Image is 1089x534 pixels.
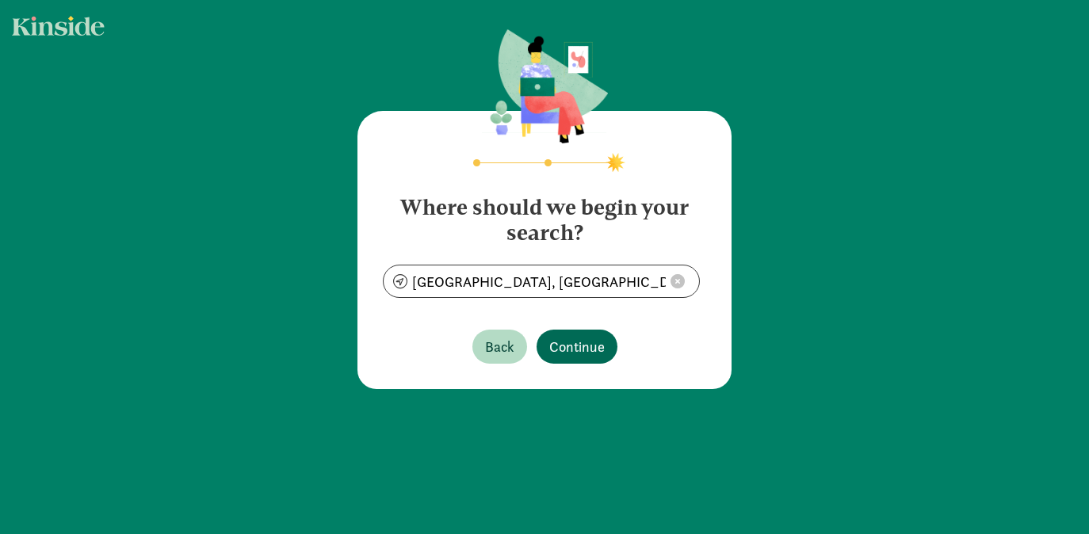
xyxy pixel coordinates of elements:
input: enter zipcode or address [384,265,699,297]
span: Back [485,336,514,357]
button: Back [472,330,527,364]
h4: Where should we begin your search? [383,182,706,246]
span: Continue [549,336,605,357]
button: Continue [537,330,617,364]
